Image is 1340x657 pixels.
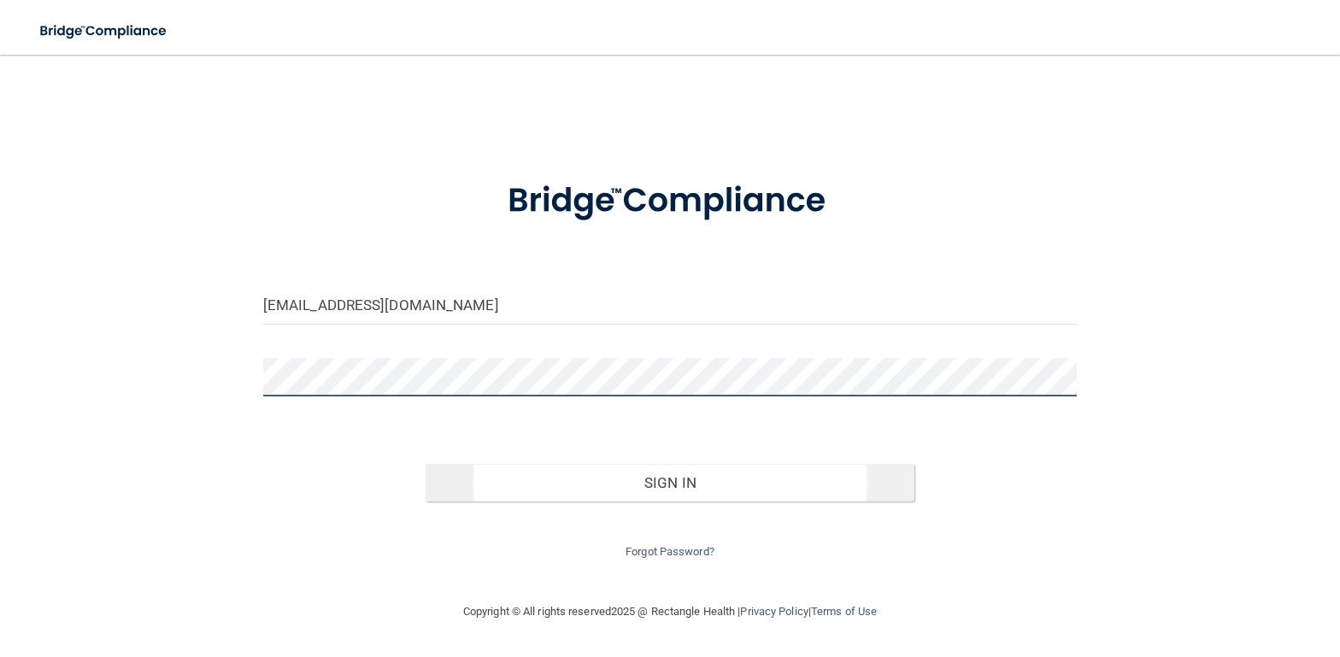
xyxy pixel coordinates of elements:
[811,605,877,618] a: Terms of Use
[740,605,808,618] a: Privacy Policy
[263,286,1077,325] input: Email
[1043,536,1319,604] iframe: Drift Widget Chat Controller
[26,14,183,49] img: bridge_compliance_login_screen.278c3ca4.svg
[358,584,982,639] div: Copyright © All rights reserved 2025 @ Rectangle Health | |
[473,157,867,245] img: bridge_compliance_login_screen.278c3ca4.svg
[426,464,914,502] button: Sign In
[626,545,714,558] a: Forgot Password?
